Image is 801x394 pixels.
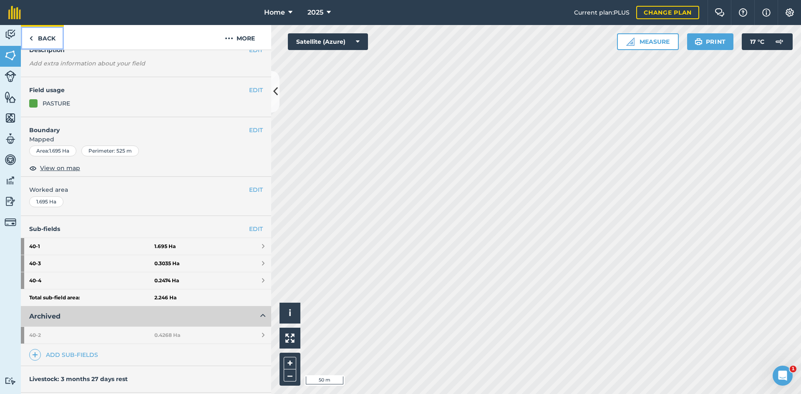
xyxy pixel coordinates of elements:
[43,99,70,108] div: PASTURE
[5,112,16,124] img: svg+xml;base64,PHN2ZyB4bWxucz0iaHR0cDovL3d3dy53My5vcmcvMjAwMC9zdmciIHdpZHRoPSI1NiIgaGVpZ2h0PSI2MC...
[574,8,630,17] span: Current plan : PLUS
[249,185,263,194] button: EDIT
[8,6,21,19] img: fieldmargin Logo
[5,216,16,228] img: svg+xml;base64,PD94bWwgdmVyc2lvbj0iMS4wIiBlbmNvZGluZz0idXRmLTgiPz4KPCEtLSBHZW5lcmF0b3I6IEFkb2JlIE...
[695,37,703,47] img: svg+xml;base64,PHN2ZyB4bWxucz0iaHR0cDovL3d3dy53My5vcmcvMjAwMC9zdmciIHdpZHRoPSIxOSIgaGVpZ2h0PSIyNC...
[5,70,16,82] img: svg+xml;base64,PD94bWwgdmVyc2lvbj0iMS4wIiBlbmNvZGluZz0idXRmLTgiPz4KPCEtLSBHZW5lcmF0b3I6IEFkb2JlIE...
[29,375,128,383] h4: Livestock: 3 months 27 days rest
[21,25,64,50] a: Back
[29,163,37,173] img: svg+xml;base64,PHN2ZyB4bWxucz0iaHR0cDovL3d3dy53My5vcmcvMjAwMC9zdmciIHdpZHRoPSIxOCIgaGVpZ2h0PSIyNC...
[21,306,271,326] button: Archived
[154,260,179,267] strong: 0.3035 Ha
[687,33,734,50] button: Print
[21,117,249,135] h4: Boundary
[249,85,263,95] button: EDIT
[738,8,748,17] img: A question mark icon
[285,334,295,343] img: Four arrows, one pointing top left, one top right, one bottom right and the last bottom left
[771,33,788,50] img: svg+xml;base64,PD94bWwgdmVyc2lvbj0iMS4wIiBlbmNvZGluZz0idXRmLTgiPz4KPCEtLSBHZW5lcmF0b3I6IEFkb2JlIE...
[5,377,16,385] img: svg+xml;base64,PD94bWwgdmVyc2lvbj0iMS4wIiBlbmNvZGluZz0idXRmLTgiPz4KPCEtLSBHZW5lcmF0b3I6IEFkb2JlIE...
[29,60,145,67] em: Add extra information about your field
[742,33,793,50] button: 17 °C
[209,25,271,50] button: More
[750,33,764,50] span: 17 ° C
[289,308,291,318] span: i
[307,8,323,18] span: 2025
[21,224,271,233] h4: Sub-fields
[29,33,33,43] img: svg+xml;base64,PHN2ZyB4bWxucz0iaHR0cDovL3d3dy53My5vcmcvMjAwMC9zdmciIHdpZHRoPSI5IiBoZWlnaHQ9IjI0Ii...
[154,277,179,284] strong: 0.2474 Ha
[21,135,271,144] span: Mapped
[5,153,16,166] img: svg+xml;base64,PD94bWwgdmVyc2lvbj0iMS4wIiBlbmNvZGluZz0idXRmLTgiPz4KPCEtLSBHZW5lcmF0b3I6IEFkb2JlIE...
[29,272,154,289] strong: 40 - 4
[29,294,154,301] strong: Total sub-field area:
[5,174,16,187] img: svg+xml;base64,PD94bWwgdmVyc2lvbj0iMS4wIiBlbmNvZGluZz0idXRmLTgiPz4KPCEtLSBHZW5lcmF0b3I6IEFkb2JlIE...
[81,146,139,156] div: Perimeter : 525 m
[21,272,271,289] a: 40-40.2474 Ha
[29,45,263,55] h4: Description
[32,350,38,360] img: svg+xml;base64,PHN2ZyB4bWxucz0iaHR0cDovL3d3dy53My5vcmcvMjAwMC9zdmciIHdpZHRoPSIxNCIgaGVpZ2h0PSIyNC...
[284,357,296,369] button: +
[617,33,679,50] button: Measure
[29,185,263,194] span: Worked area
[29,146,76,156] div: Area : 1.695 Ha
[5,195,16,208] img: svg+xml;base64,PD94bWwgdmVyc2lvbj0iMS4wIiBlbmNvZGluZz0idXRmLTgiPz4KPCEtLSBHZW5lcmF0b3I6IEFkb2JlIE...
[785,8,795,17] img: A cog icon
[29,196,63,207] div: 1.695 Ha
[5,28,16,41] img: svg+xml;base64,PD94bWwgdmVyc2lvbj0iMS4wIiBlbmNvZGluZz0idXRmLTgiPz4KPCEtLSBHZW5lcmF0b3I6IEFkb2JlIE...
[5,91,16,103] img: svg+xml;base64,PHN2ZyB4bWxucz0iaHR0cDovL3d3dy53My5vcmcvMjAwMC9zdmciIHdpZHRoPSI1NiIgaGVpZ2h0PSI2MC...
[280,303,300,324] button: i
[249,45,263,55] button: EDIT
[40,163,80,173] span: View on map
[154,294,176,301] strong: 2.246 Ha
[5,133,16,145] img: svg+xml;base64,PD94bWwgdmVyc2lvbj0iMS4wIiBlbmNvZGluZz0idXRmLTgiPz4KPCEtLSBHZW5lcmF0b3I6IEFkb2JlIE...
[29,327,154,344] strong: 40 - 2
[626,38,635,46] img: Ruler icon
[249,224,263,233] a: EDIT
[29,255,154,272] strong: 40 - 3
[21,327,271,344] a: 40-20.4268 Ha
[29,85,249,95] h4: Field usage
[288,33,368,50] button: Satellite (Azure)
[29,163,80,173] button: View on map
[29,349,101,361] a: Add sub-fields
[715,8,725,17] img: Two speech bubbles overlapping with the left bubble in the forefront
[29,238,154,255] strong: 40 - 1
[154,243,176,250] strong: 1.695 Ha
[762,8,771,18] img: svg+xml;base64,PHN2ZyB4bWxucz0iaHR0cDovL3d3dy53My5vcmcvMjAwMC9zdmciIHdpZHRoPSIxNyIgaGVpZ2h0PSIxNy...
[225,33,233,43] img: svg+xml;base64,PHN2ZyB4bWxucz0iaHR0cDovL3d3dy53My5vcmcvMjAwMC9zdmciIHdpZHRoPSIyMCIgaGVpZ2h0PSIyNC...
[773,366,793,386] iframe: Intercom live chat
[284,369,296,381] button: –
[264,8,285,18] span: Home
[249,125,263,135] button: EDIT
[636,6,699,19] a: Change plan
[21,255,271,272] a: 40-30.3035 Ha
[5,49,16,62] img: svg+xml;base64,PHN2ZyB4bWxucz0iaHR0cDovL3d3dy53My5vcmcvMjAwMC9zdmciIHdpZHRoPSI1NiIgaGVpZ2h0PSI2MC...
[21,238,271,255] a: 40-11.695 Ha
[154,332,180,339] strong: 0.4268 Ha
[790,366,796,372] span: 1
